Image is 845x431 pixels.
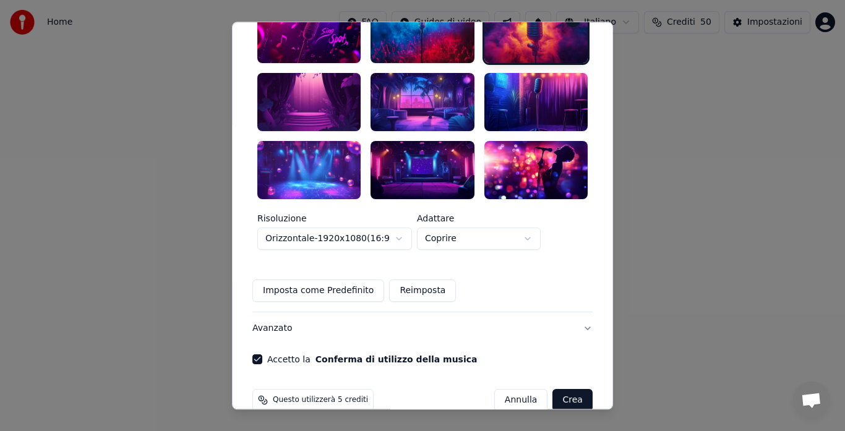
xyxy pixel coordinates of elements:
[389,280,456,302] button: Reimposta
[252,280,384,302] button: Imposta come Predefinito
[267,355,477,364] label: Accetto la
[417,214,541,223] label: Adattare
[315,355,478,364] button: Accetto la
[257,214,412,223] label: Risoluzione
[553,389,593,411] button: Crea
[273,395,368,405] span: Questo utilizzerà 5 crediti
[494,389,548,411] button: Annulla
[252,312,593,344] button: Avanzato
